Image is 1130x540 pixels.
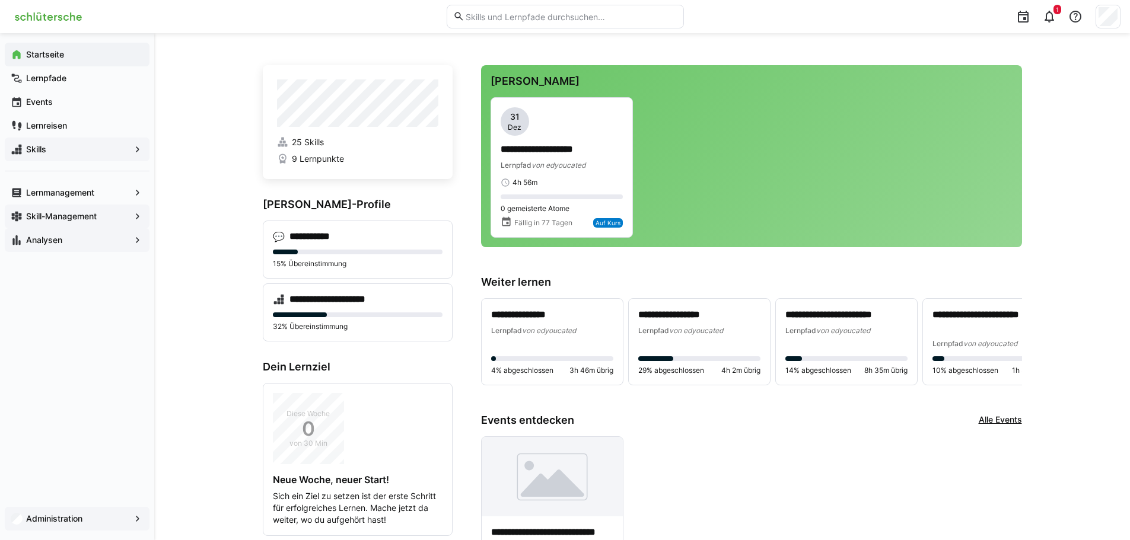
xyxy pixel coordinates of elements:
[273,231,285,242] div: 💬
[522,326,576,335] span: von edyoucated
[979,414,1022,427] a: Alle Events
[491,75,1013,88] h3: [PERSON_NAME]
[932,366,998,375] span: 10% abgeschlossen
[510,111,520,123] span: 31
[785,326,816,335] span: Lernpfad
[721,366,760,375] span: 4h 2m übrig
[273,322,443,331] p: 32% Übereinstimmung
[501,204,569,213] span: 0 gemeisterte Atome
[638,366,704,375] span: 29% abgeschlossen
[464,11,677,22] input: Skills und Lernpfade durchsuchen…
[277,136,438,148] a: 25 Skills
[1012,366,1055,375] span: 1h 50m übrig
[292,136,324,148] span: 25 Skills
[669,326,723,335] span: von edyoucated
[273,259,443,269] p: 15% Übereinstimmung
[501,161,531,170] span: Lernpfad
[508,123,521,132] span: Dez
[785,366,851,375] span: 14% abgeschlossen
[292,153,344,165] span: 9 Lernpunkte
[481,414,574,427] h3: Events entdecken
[491,326,522,335] span: Lernpfad
[864,366,908,375] span: 8h 35m übrig
[513,178,537,187] span: 4h 56m
[273,474,443,485] h4: Neue Woche, neuer Start!
[531,161,585,170] span: von edyoucated
[481,276,1022,289] h3: Weiter lernen
[596,219,620,226] span: Auf Kurs
[963,339,1017,348] span: von edyoucated
[638,326,669,335] span: Lernpfad
[569,366,613,375] span: 3h 46m übrig
[263,198,453,211] h3: [PERSON_NAME]-Profile
[932,339,963,348] span: Lernpfad
[514,218,572,228] span: Fällig in 77 Tagen
[263,360,453,373] h3: Dein Lernziel
[273,490,443,526] p: Sich ein Ziel zu setzen ist der erste Schritt für erfolgreiches Lernen. Mache jetzt da weiter, wo...
[491,366,553,375] span: 4% abgeschlossen
[1056,6,1059,13] span: 1
[482,437,623,516] img: image
[816,326,870,335] span: von edyoucated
